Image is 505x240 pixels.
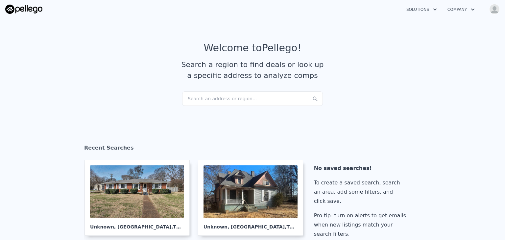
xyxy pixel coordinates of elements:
div: Unknown , [GEOGRAPHIC_DATA] [90,218,184,230]
img: Pellego [5,5,42,14]
div: No saved searches! [314,164,409,173]
a: Unknown, [GEOGRAPHIC_DATA],TN 38106 [198,160,308,236]
div: Recent Searches [84,139,421,160]
div: Welcome to Pellego ! [204,42,301,54]
div: Search a region to find deals or look up a specific address to analyze comps [179,59,326,81]
div: Pro tip: turn on alerts to get emails when new listings match your search filters. [314,211,409,239]
a: Unknown, [GEOGRAPHIC_DATA],TN 37216 [84,160,195,236]
div: Search an address or region... [182,91,323,106]
button: Company [442,4,480,15]
div: To create a saved search, search an area, add some filters, and click save. [314,178,409,206]
button: Solutions [401,4,442,15]
img: avatar [489,4,500,14]
span: , TN 37216 [171,224,198,229]
div: Unknown , [GEOGRAPHIC_DATA] [204,218,298,230]
span: , TN 38106 [285,224,311,229]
